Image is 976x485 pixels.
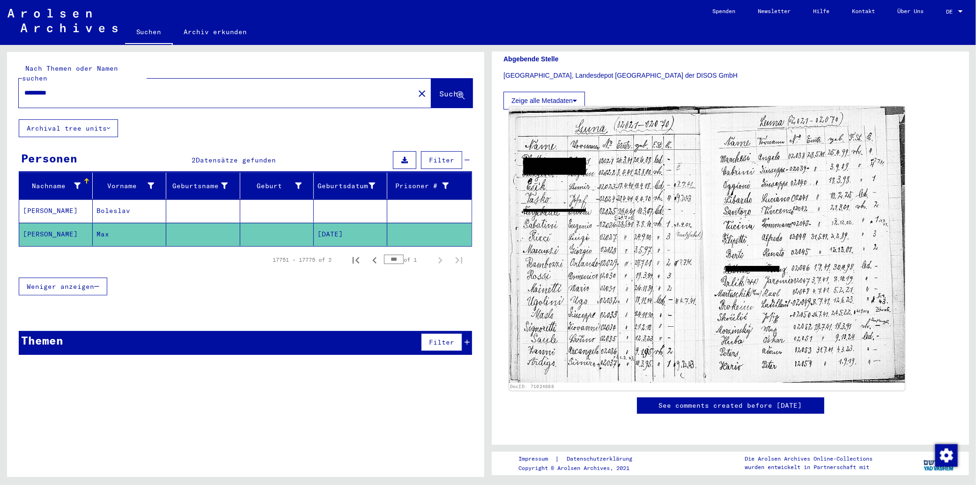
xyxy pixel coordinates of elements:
a: Datenschutzerklärung [560,454,644,464]
div: | [518,454,644,464]
button: First page [347,250,365,269]
a: See comments created before [DATE] [659,401,802,411]
mat-header-cell: Geburtsname [166,173,240,199]
div: Personen [21,150,77,167]
mat-cell: [PERSON_NAME] [19,223,93,246]
button: Suche [431,79,473,108]
div: of 1 [384,255,431,264]
mat-label: Nach Themen oder Namen suchen [22,64,118,82]
div: Geburt‏ [244,178,313,193]
span: Filter [429,338,454,346]
span: Datensätze gefunden [196,156,276,164]
a: Archiv erkunden [173,21,259,43]
span: 2 [192,156,196,164]
div: Vorname [96,181,154,191]
button: Clear [413,84,431,103]
span: Suche [439,89,463,98]
div: Prisoner # [391,178,460,193]
div: Themen [21,332,63,349]
button: Last page [450,250,468,269]
span: Weniger anzeigen [27,282,94,291]
button: Archival tree units [19,119,118,137]
div: Nachname [23,178,92,193]
button: Next page [431,250,450,269]
img: Zustimmung ändern [935,444,958,467]
mat-cell: Boleslav [93,199,166,222]
button: Filter [421,151,462,169]
mat-header-cell: Nachname [19,173,93,199]
div: Nachname [23,181,81,191]
div: Geburtsname [170,181,228,191]
mat-cell: [DATE] [314,223,387,246]
b: Abgebende Stelle [503,55,558,63]
div: Geburtsdatum [318,178,387,193]
img: Arolsen_neg.svg [7,9,118,32]
a: Suchen [125,21,173,45]
mat-cell: [PERSON_NAME] [19,199,93,222]
span: DE [946,8,956,15]
mat-cell: Max [93,223,166,246]
button: Zeige alle Metadaten [503,92,585,110]
div: Prisoner # [391,181,449,191]
mat-header-cell: Prisoner # [387,173,472,199]
button: Weniger anzeigen [19,278,107,295]
div: Geburtsdatum [318,181,375,191]
p: [GEOGRAPHIC_DATA], Landesdepot [GEOGRAPHIC_DATA] der DISOS GmbH [503,71,957,81]
button: Previous page [365,250,384,269]
mat-header-cell: Geburt‏ [240,173,314,199]
span: Filter [429,156,454,164]
button: Filter [421,333,462,351]
div: Vorname [96,178,166,193]
mat-header-cell: Geburtsdatum [314,173,387,199]
a: DocID: 71024688 [510,384,555,389]
mat-header-cell: Vorname [93,173,166,199]
div: Geburt‏ [244,181,302,191]
img: yv_logo.png [922,451,957,475]
mat-icon: close [416,88,428,99]
a: Impressum [518,454,555,464]
p: wurden entwickelt in Partnerschaft mit [745,463,873,471]
div: 17751 – 17775 of 2 [273,256,332,264]
div: Geburtsname [170,178,239,193]
p: Copyright © Arolsen Archives, 2021 [518,464,644,472]
p: Die Arolsen Archives Online-Collections [745,455,873,463]
img: 001.jpg [509,107,905,383]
